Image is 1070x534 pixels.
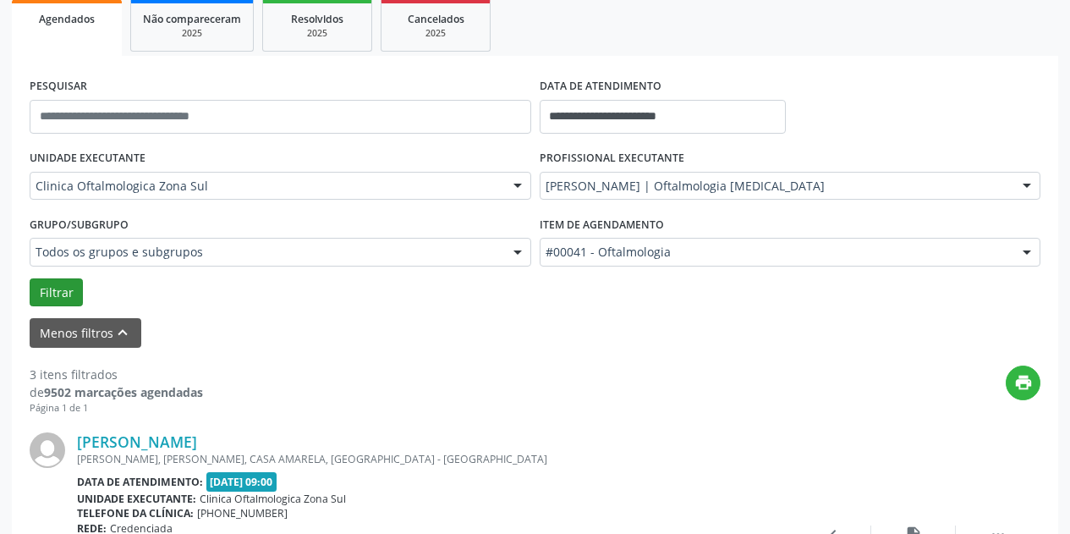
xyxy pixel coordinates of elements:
[30,432,65,468] img: img
[36,178,497,195] span: Clinica Oftalmologica Zona Sul
[1014,373,1033,392] i: print
[408,12,464,26] span: Cancelados
[546,178,1007,195] span: [PERSON_NAME] | Oftalmologia [MEDICAL_DATA]
[77,452,787,466] div: [PERSON_NAME], [PERSON_NAME], CASA AMARELA, [GEOGRAPHIC_DATA] - [GEOGRAPHIC_DATA]
[30,146,145,172] label: UNIDADE EXECUTANTE
[143,12,241,26] span: Não compareceram
[36,244,497,261] span: Todos os grupos e subgrupos
[540,146,684,172] label: PROFISSIONAL EXECUTANTE
[540,212,664,238] label: Item de agendamento
[77,506,194,520] b: Telefone da clínica:
[77,432,197,451] a: [PERSON_NAME]
[30,318,141,348] button: Menos filtroskeyboard_arrow_up
[39,12,95,26] span: Agendados
[206,472,277,492] span: [DATE] 09:00
[30,278,83,307] button: Filtrar
[30,212,129,238] label: Grupo/Subgrupo
[113,323,132,342] i: keyboard_arrow_up
[197,506,288,520] span: [PHONE_NUMBER]
[30,401,203,416] div: Página 1 de 1
[540,74,661,100] label: DATA DE ATENDIMENTO
[546,244,1007,261] span: #00041 - Oftalmologia
[30,74,87,100] label: PESQUISAR
[275,27,359,40] div: 2025
[291,12,343,26] span: Resolvidos
[44,384,203,400] strong: 9502 marcações agendadas
[143,27,241,40] div: 2025
[393,27,478,40] div: 2025
[77,475,203,489] b: Data de atendimento:
[77,492,196,506] b: Unidade executante:
[30,383,203,401] div: de
[200,492,346,506] span: Clinica Oftalmologica Zona Sul
[1006,366,1040,400] button: print
[30,366,203,383] div: 3 itens filtrados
